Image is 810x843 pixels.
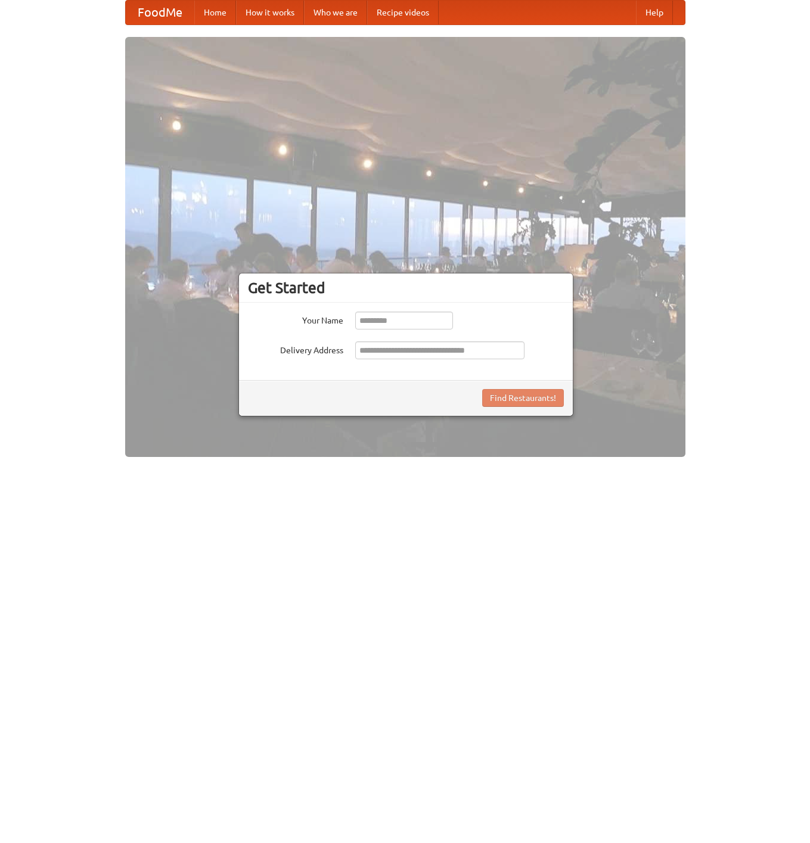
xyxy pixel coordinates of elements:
[248,312,343,326] label: Your Name
[248,279,564,297] h3: Get Started
[304,1,367,24] a: Who we are
[236,1,304,24] a: How it works
[636,1,673,24] a: Help
[248,341,343,356] label: Delivery Address
[482,389,564,407] button: Find Restaurants!
[367,1,439,24] a: Recipe videos
[194,1,236,24] a: Home
[126,1,194,24] a: FoodMe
